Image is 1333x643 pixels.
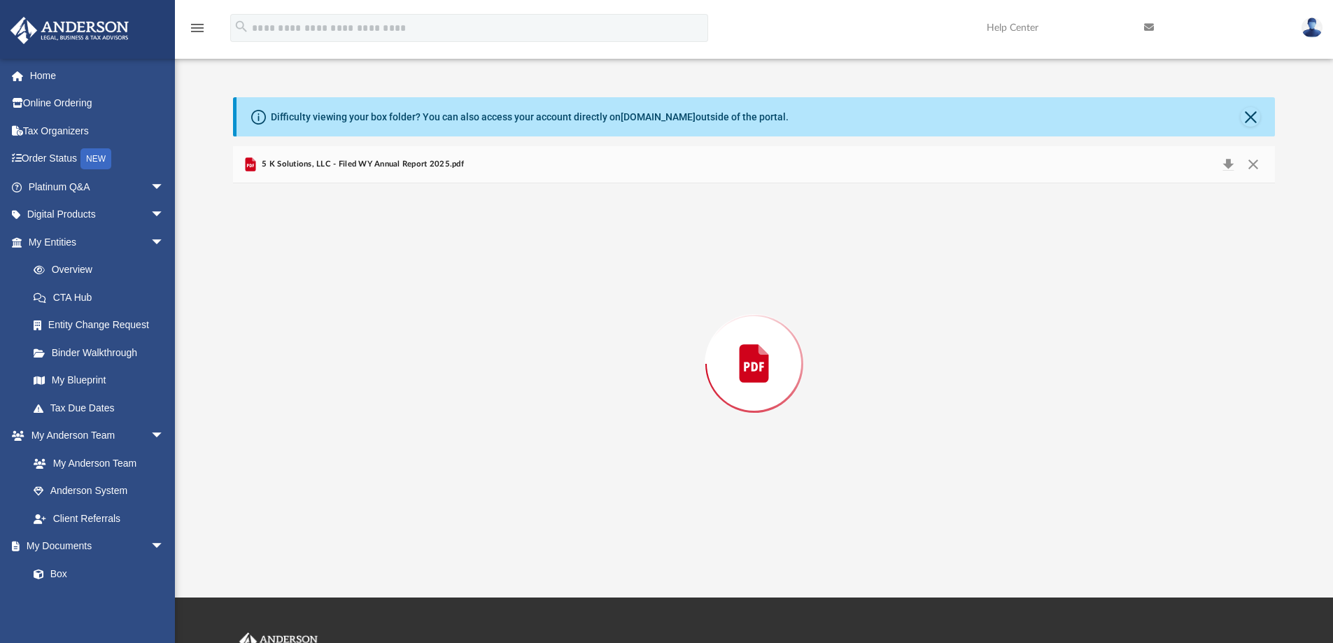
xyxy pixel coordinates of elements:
button: Close [1241,107,1260,127]
span: arrow_drop_down [150,201,178,229]
a: My Documentsarrow_drop_down [10,532,178,560]
a: My Anderson Team [20,449,171,477]
a: Box [20,560,171,588]
button: Download [1215,155,1241,174]
i: menu [189,20,206,36]
a: Tax Organizers [10,117,185,145]
a: Tax Due Dates [20,394,185,422]
span: arrow_drop_down [150,422,178,451]
a: CTA Hub [20,283,185,311]
a: Digital Productsarrow_drop_down [10,201,185,229]
a: menu [189,27,206,36]
a: Meeting Minutes [20,588,178,616]
span: arrow_drop_down [150,173,178,202]
a: Order StatusNEW [10,145,185,174]
a: Binder Walkthrough [20,339,185,367]
a: Entity Change Request [20,311,185,339]
span: 5 K Solutions, LLC - Filed WY Annual Report 2025.pdf [259,158,464,171]
span: arrow_drop_down [150,228,178,257]
a: Client Referrals [20,504,178,532]
a: My Entitiesarrow_drop_down [10,228,185,256]
img: User Pic [1302,17,1323,38]
i: search [234,19,249,34]
a: [DOMAIN_NAME] [621,111,696,122]
a: Overview [20,256,185,284]
a: Home [10,62,185,90]
a: Online Ordering [10,90,185,118]
a: Anderson System [20,477,178,505]
span: arrow_drop_down [150,532,178,561]
a: My Blueprint [20,367,178,395]
img: Anderson Advisors Platinum Portal [6,17,133,44]
div: Difficulty viewing your box folder? You can also access your account directly on outside of the p... [271,110,789,125]
div: NEW [80,148,111,169]
div: Preview [233,146,1276,544]
a: Platinum Q&Aarrow_drop_down [10,173,185,201]
button: Close [1241,155,1266,174]
a: My Anderson Teamarrow_drop_down [10,422,178,450]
